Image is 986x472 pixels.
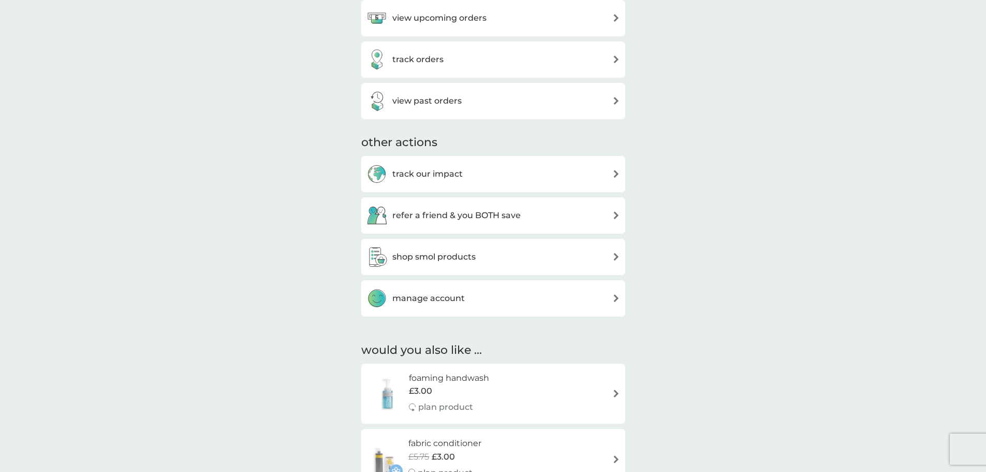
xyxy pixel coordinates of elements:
h6: fabric conditioner [408,437,481,450]
h3: shop smol products [392,250,476,264]
h3: other actions [361,135,437,151]
h6: foaming handwash [409,371,489,385]
img: arrow right [612,294,620,302]
h3: refer a friend & you BOTH save [392,209,521,222]
img: arrow right [612,55,620,63]
h3: view upcoming orders [392,11,487,25]
span: £5.75 [408,450,429,464]
img: arrow right [612,390,620,397]
p: plan product [418,401,473,414]
h2: would you also like ... [361,342,625,359]
img: arrow right [612,455,620,463]
span: £3.00 [409,384,432,398]
img: arrow right [612,170,620,178]
h3: manage account [392,292,465,305]
h3: view past orders [392,94,462,108]
img: arrow right [612,211,620,219]
img: arrow right [612,253,620,261]
h3: track orders [392,53,444,66]
img: foaming handwash [366,376,409,412]
h3: track our impact [392,167,463,181]
img: arrow right [612,14,620,22]
span: £3.00 [432,450,455,464]
img: arrow right [612,97,620,105]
